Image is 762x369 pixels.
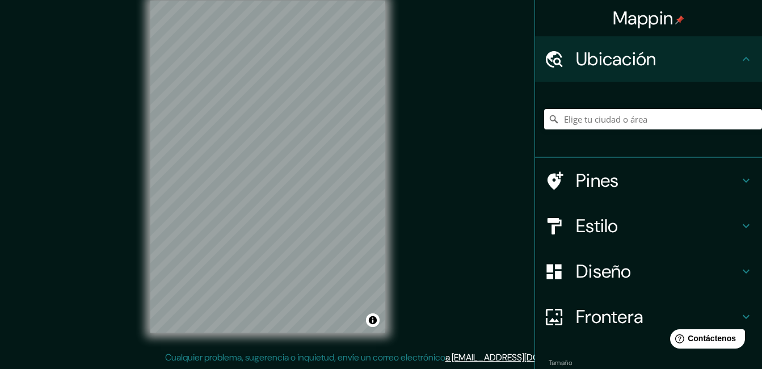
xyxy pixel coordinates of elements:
h4: Pines [576,169,739,192]
h4: Ubicación [576,48,739,70]
a: a [EMAIL_ADDRESS][DOMAIN_NAME] [445,351,592,363]
button: Alternar atribución [366,313,380,327]
h4: Diseño [576,260,739,283]
div: Diseño [535,249,762,294]
input: Elige tu ciudad o área [544,109,762,129]
canvas: Mapa [150,1,385,333]
div: Frontera [535,294,762,339]
font: Mappin [613,6,673,30]
img: pin-icon.png [675,15,684,24]
p: Cualquier problema, sugerencia o inquietud, envíe un correo electrónico . [165,351,593,364]
div: Estilo [535,203,762,249]
h4: Estilo [576,215,739,237]
iframe: Help widget launcher [661,325,750,357]
div: Ubicación [535,36,762,82]
div: Pines [535,158,762,203]
label: Tamaño [549,358,572,368]
h4: Frontera [576,305,739,328]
